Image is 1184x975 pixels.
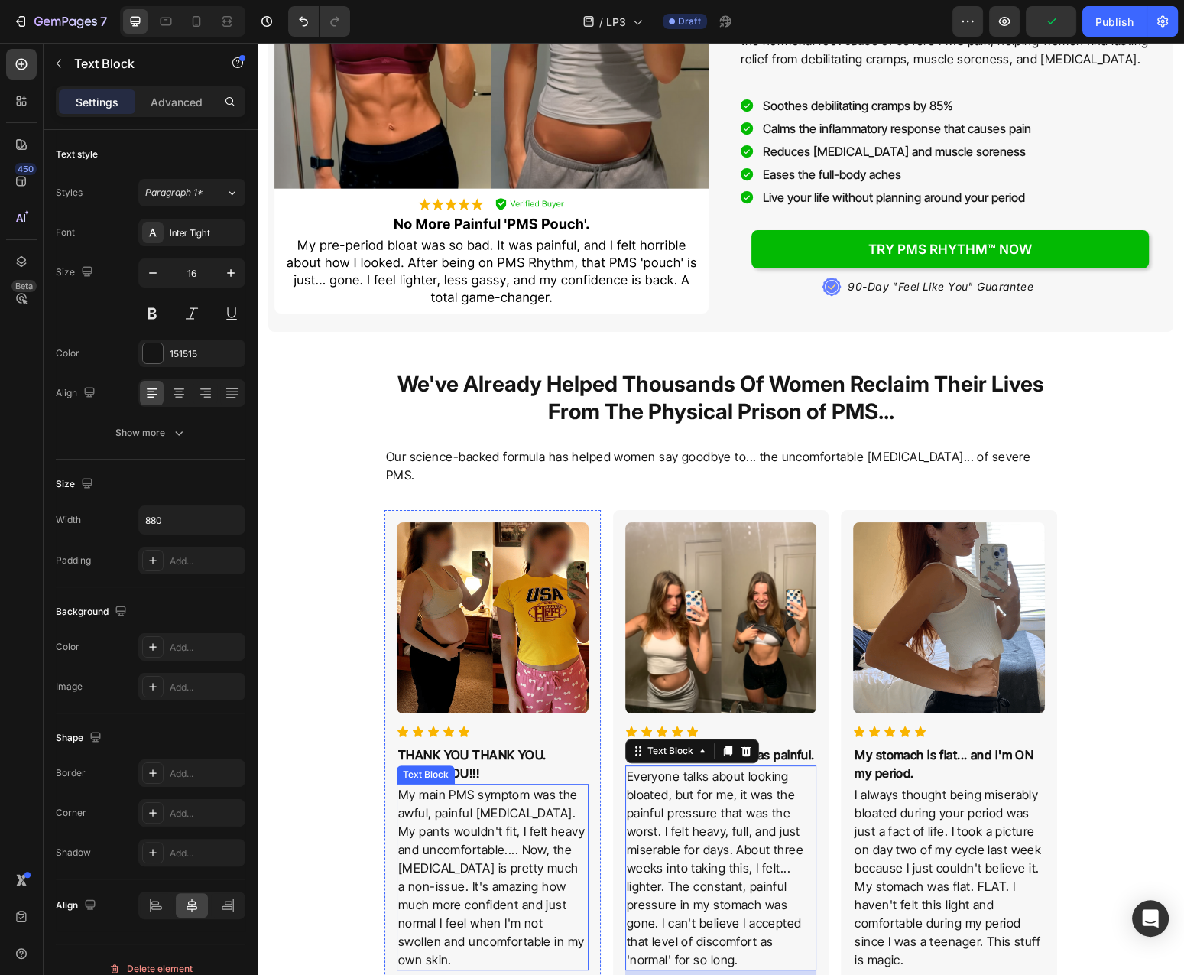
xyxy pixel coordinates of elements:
button: Paragraph 1* [138,179,245,206]
div: Rich Text Editor. Editing area: main [503,51,776,74]
p: My stomach is flat... and I'm ON my period. [597,703,786,739]
p: Eases the full-body aches [505,122,774,141]
p: Settings [76,94,118,110]
div: Add... [170,847,242,860]
div: Color [56,640,79,654]
div: Align [56,383,99,404]
p: My main PMS symptom was the awful, painful [MEDICAL_DATA]. My pants wouldn't fit, I felt heavy an... [141,743,329,926]
div: Open Intercom Messenger [1132,900,1169,937]
div: Add... [170,554,242,568]
p: THANK YOU THANK YOU. THANK YOU!!! [141,703,329,739]
p: Text Block [74,54,204,73]
img: gempages_577083542056469395-9de3789d-d029-4f65-9286-420c78f8e609.png [368,479,560,671]
img: gempages_577083542056469395-9af05373-8beb-45aa-b8e9-7f3f7debef41.png [139,479,331,671]
span: / [599,14,603,30]
div: Text Block [387,701,439,715]
a: Try PMS Rhythm™ NOW [494,187,891,226]
p: Everyone talks about looking bloated, but for me, it was the painful pressure that was the worst.... [369,724,558,926]
p: Our science-backed formula has helped women say goodbye to... the uncomfortable [MEDICAL_DATA]...... [128,405,798,441]
div: Rich Text Editor. Editing area: main [503,143,776,166]
div: Styles [56,186,83,200]
span: LP3 [606,14,626,30]
p: Advanced [151,94,203,110]
div: Shape [56,728,105,749]
h2: Rich Text Editor. Editing area: main [127,326,800,385]
div: Add... [170,641,242,655]
button: Show more [56,419,245,447]
p: I always thought being miserably bloated during your period was just a fact of life. I took a pic... [597,743,786,926]
div: Background [56,602,130,622]
p: Reduces [MEDICAL_DATA] and muscle soreness [505,99,774,118]
div: Add... [170,767,242,781]
div: Rich Text Editor. Editing area: main [139,701,331,741]
button: 7 [6,6,114,37]
div: Publish [1095,14,1134,30]
span: Paragraph 1* [145,186,203,200]
div: Color [56,346,79,360]
p: We've Already Helped Thousands Of Women Reclaim Their Lives From The Physical Prison of PMS... [128,327,798,383]
div: Undo/Redo [288,6,350,37]
p: Soothes debilitating cramps by 85% [505,54,774,72]
div: Size [56,262,96,283]
div: Add... [170,681,242,694]
div: Padding [56,554,91,567]
input: Auto [139,506,245,534]
div: Image [56,680,83,694]
p: 7 [100,12,107,31]
div: 151515 [170,347,242,361]
span: Draft [678,15,701,28]
div: Inter Tight [170,226,242,240]
div: Beta [11,280,37,292]
div: Add... [170,807,242,821]
div: Rich Text Editor. Editing area: main [503,120,776,143]
div: Corner [56,806,86,820]
p: 90-Day "Feel Like You" Guarantee [590,236,776,252]
img: gempages_577083542056469395-35a3e89a-3d95-4152-9a0d-2edd465349aa.png [595,479,787,671]
div: Font [56,226,75,239]
p: Calms the inflammatory response that causes pain [505,76,774,95]
div: Text style [56,148,98,161]
div: Align [56,895,99,916]
div: Rich Text Editor. Editing area: main [503,74,776,97]
div: Shadow [56,846,91,860]
div: Rich Text Editor. Editing area: main [503,97,776,120]
p: Try PMS Rhythm™ NOW [611,198,774,215]
div: Border [56,766,86,780]
div: Text Block [142,725,194,739]
div: Width [56,513,81,527]
button: Publish [1082,6,1147,37]
iframe: Design area [258,43,1184,975]
div: 450 [15,163,37,175]
p: Live your life without planning around your period [505,145,774,164]
div: Show more [115,425,187,440]
div: Size [56,474,96,495]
